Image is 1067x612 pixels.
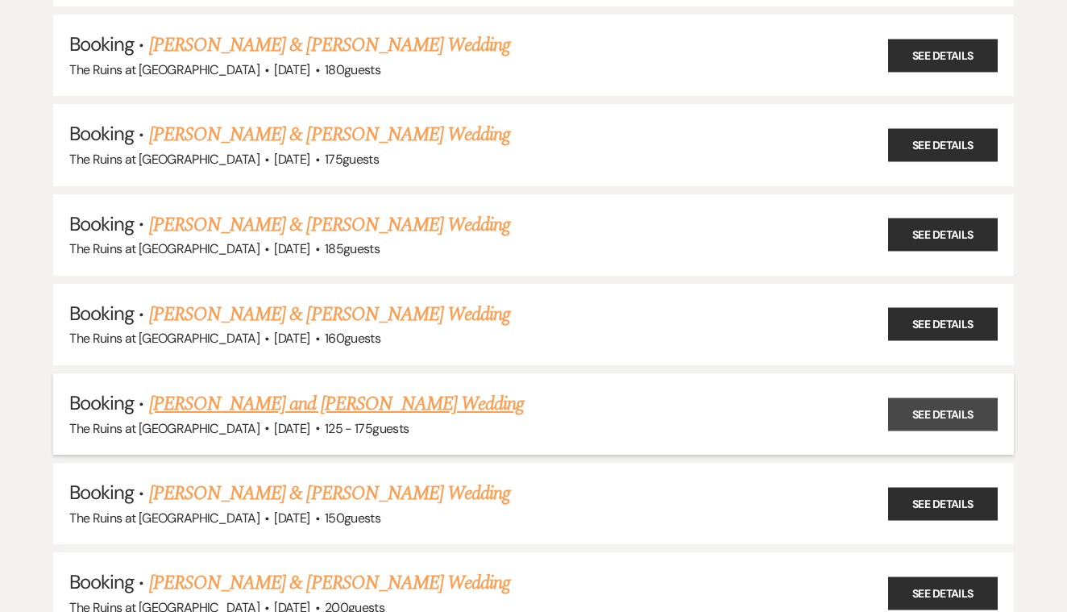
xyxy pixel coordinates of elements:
span: [DATE] [274,151,309,168]
a: [PERSON_NAME] & [PERSON_NAME] Wedding [149,31,510,60]
a: [PERSON_NAME] & [PERSON_NAME] Wedding [149,210,510,239]
span: Booking [69,569,134,594]
span: Booking [69,31,134,56]
span: The Ruins at [GEOGRAPHIC_DATA] [69,510,259,527]
a: See Details [888,577,998,610]
span: 160 guests [325,330,380,347]
span: [DATE] [274,240,309,257]
span: The Ruins at [GEOGRAPHIC_DATA] [69,420,259,437]
span: 185 guests [325,240,380,257]
a: See Details [888,39,998,72]
span: 150 guests [325,510,380,527]
span: [DATE] [274,510,309,527]
span: Booking [69,301,134,326]
span: [DATE] [274,420,309,437]
span: [DATE] [274,61,309,78]
a: [PERSON_NAME] & [PERSON_NAME] Wedding [149,300,510,329]
span: 125 - 175 guests [325,420,409,437]
span: 175 guests [325,151,379,168]
a: See Details [888,128,998,161]
span: Booking [69,480,134,505]
span: 180 guests [325,61,380,78]
a: [PERSON_NAME] & [PERSON_NAME] Wedding [149,120,510,149]
a: See Details [888,398,998,431]
a: See Details [888,308,998,341]
span: The Ruins at [GEOGRAPHIC_DATA] [69,240,259,257]
span: Booking [69,390,134,415]
a: See Details [888,219,998,252]
span: [DATE] [274,330,309,347]
span: The Ruins at [GEOGRAPHIC_DATA] [69,330,259,347]
a: [PERSON_NAME] & [PERSON_NAME] Wedding [149,568,510,597]
span: Booking [69,211,134,236]
span: The Ruins at [GEOGRAPHIC_DATA] [69,61,259,78]
a: [PERSON_NAME] and [PERSON_NAME] Wedding [149,389,525,418]
a: See Details [888,487,998,520]
span: Booking [69,121,134,146]
a: [PERSON_NAME] & [PERSON_NAME] Wedding [149,479,510,508]
span: The Ruins at [GEOGRAPHIC_DATA] [69,151,259,168]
